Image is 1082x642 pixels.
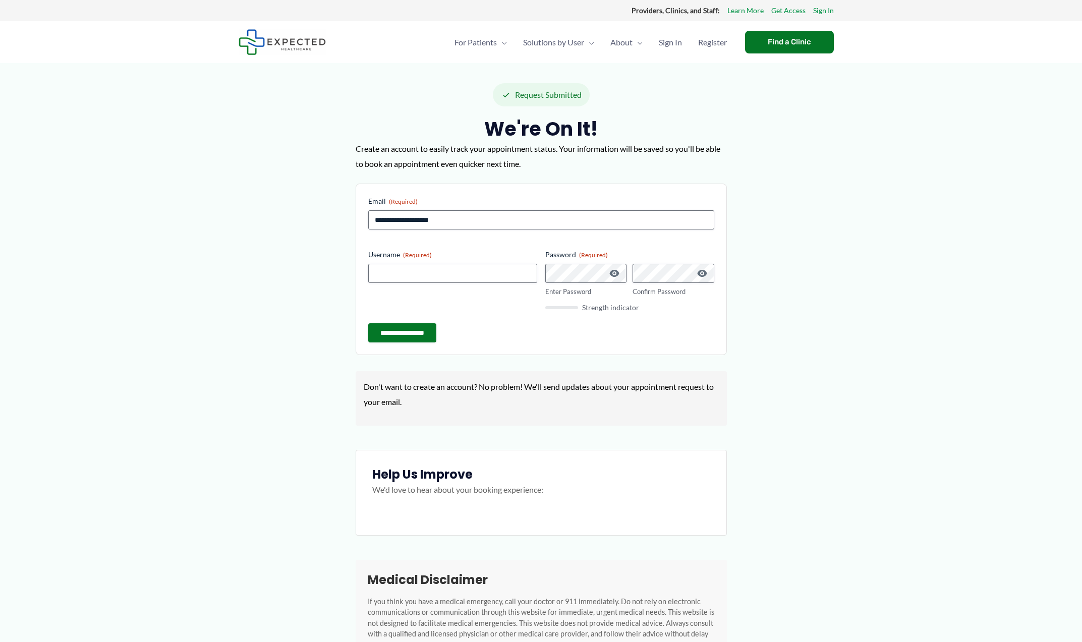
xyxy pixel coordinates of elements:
[690,25,735,60] a: Register
[403,251,432,259] span: (Required)
[368,572,715,588] h2: Medical Disclaimer
[368,196,714,206] label: Email
[633,25,643,60] span: Menu Toggle
[239,29,326,55] img: Expected Healthcare Logo - side, dark font, small
[579,251,608,259] span: (Required)
[545,287,627,297] label: Enter Password
[610,25,633,60] span: About
[727,4,764,17] a: Learn More
[454,25,497,60] span: For Patients
[602,25,651,60] a: AboutMenu Toggle
[372,466,710,482] h3: Help Us Improve
[813,4,834,17] a: Sign In
[368,250,537,260] label: Username
[372,482,710,507] p: We'd love to hear about your booking experience:
[745,31,834,53] a: Find a Clinic
[497,25,507,60] span: Menu Toggle
[515,25,602,60] a: Solutions by UserMenu Toggle
[545,250,608,260] legend: Password
[523,25,584,60] span: Solutions by User
[651,25,690,60] a: Sign In
[446,25,735,60] nav: Primary Site Navigation
[389,198,418,205] span: (Required)
[493,83,590,106] div: Request Submitted
[696,267,708,279] button: Show Password
[364,379,719,409] p: Don't want to create an account? No problem! We'll send updates about your appointment request to...
[584,25,594,60] span: Menu Toggle
[633,287,714,297] label: Confirm Password
[632,6,720,15] strong: Providers, Clinics, and Staff:
[446,25,515,60] a: For PatientsMenu Toggle
[771,4,806,17] a: Get Access
[356,116,727,141] h2: We're on it!
[545,304,714,311] div: Strength indicator
[608,267,620,279] button: Show Password
[659,25,682,60] span: Sign In
[356,141,727,171] p: Create an account to easily track your appointment status. Your information will be saved so you'...
[698,25,727,60] span: Register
